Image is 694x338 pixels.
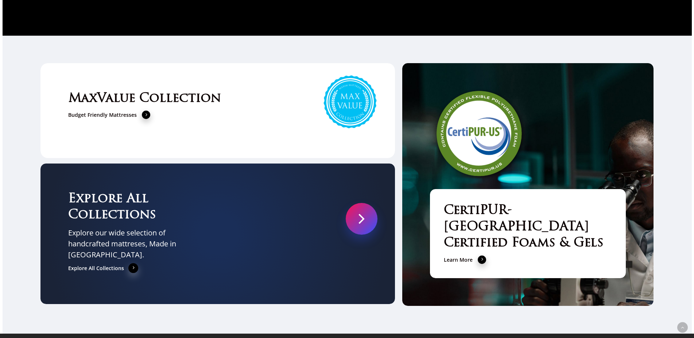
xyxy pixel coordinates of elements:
[677,322,688,333] a: Back to top
[68,191,182,224] h3: Explore All Collections
[444,203,612,252] h3: CertiPUR-[GEOGRAPHIC_DATA] Certified Foams & Gels
[444,256,486,264] a: Learn More
[68,111,151,119] a: Budget Friendly Mattresses
[68,227,182,260] p: Explore our wide selection of handcrafted mattreses, Made in [GEOGRAPHIC_DATA].
[68,91,367,107] h3: MaxValue Collection
[68,264,138,273] a: Explore All Collections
